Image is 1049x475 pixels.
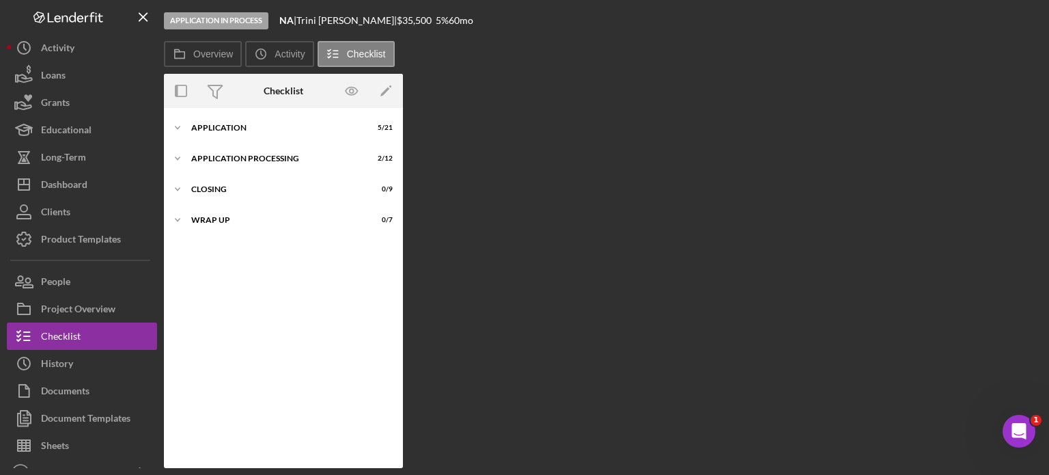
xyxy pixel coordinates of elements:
div: 0 / 9 [368,185,393,193]
div: Checklist [264,85,303,96]
button: Dashboard [7,171,157,198]
div: 60 mo [449,15,473,26]
div: Educational [41,116,92,147]
div: 0 / 7 [368,216,393,224]
label: Activity [275,49,305,59]
button: Checklist [318,41,395,67]
div: Sheets [41,432,69,463]
div: Project Overview [41,295,115,326]
div: Activity [41,34,74,65]
div: 5 / 21 [368,124,393,132]
button: Clients [7,198,157,226]
label: Checklist [347,49,386,59]
span: 1 [1031,415,1041,426]
div: Application Processing [191,154,359,163]
iframe: Intercom live chat [1003,415,1035,448]
button: Project Overview [7,295,157,323]
div: Clients [41,198,70,229]
div: Wrap up [191,216,359,224]
label: Overview [193,49,233,59]
div: People [41,268,70,299]
div: Loans [41,62,66,92]
div: 2 / 12 [368,154,393,163]
span: $35,500 [397,14,432,26]
button: Long-Term [7,144,157,171]
button: Sheets [7,432,157,459]
div: Dashboard [41,171,87,202]
button: People [7,268,157,295]
button: Checklist [7,323,157,350]
div: Checklist [41,323,81,353]
div: Application [191,124,359,132]
div: Trini [PERSON_NAME] | [296,15,397,26]
div: Documents [41,377,89,408]
button: Activity [245,41,313,67]
div: 5 % [436,15,449,26]
div: Application In Process [164,12,268,29]
div: Document Templates [41,405,130,435]
b: NA [279,14,294,26]
button: Educational [7,116,157,144]
button: Activity [7,34,157,62]
button: Document Templates [7,405,157,432]
button: Grants [7,89,157,116]
button: Loans [7,62,157,89]
button: History [7,350,157,377]
div: Product Templates [41,226,121,256]
button: Overview [164,41,242,67]
div: Closing [191,185,359,193]
div: Grants [41,89,70,120]
div: Long-Term [41,144,86,174]
div: History [41,350,73,381]
div: | [279,15,296,26]
button: Documents [7,377,157,405]
button: Product Templates [7,226,157,253]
